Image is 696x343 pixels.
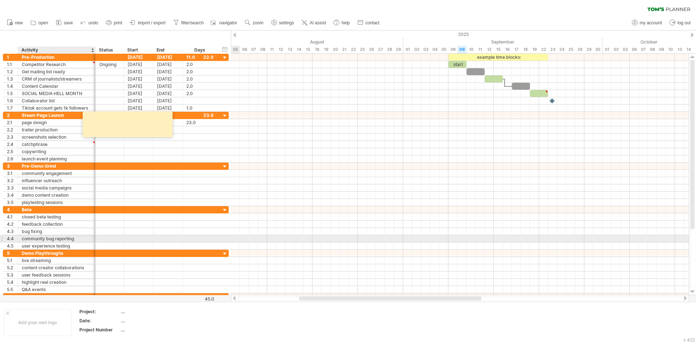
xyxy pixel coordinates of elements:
[22,250,92,257] div: Demo Playthroughs
[20,42,25,48] img: tab_domain_overview_orange.svg
[403,38,602,46] div: September 2025
[22,68,92,75] div: Get mailing list ready
[602,46,612,53] div: Wednesday, 1 October 2025
[7,177,18,184] div: 3.2
[7,279,18,286] div: 5.4
[269,18,296,28] a: settings
[7,61,18,68] div: 1.1
[104,18,124,28] a: print
[22,286,92,293] div: Q&A events
[310,20,326,25] span: AI assist
[7,257,18,264] div: 5.1
[7,235,18,242] div: 4.4
[99,61,120,68] div: Ongoing
[312,46,322,53] div: Monday, 18 August 2025
[630,46,639,53] div: Monday, 6 October 2025
[22,199,92,206] div: playtesting sessions
[54,18,75,28] a: save
[503,46,512,53] div: Tuesday, 16 September 2025
[512,46,521,53] div: Wednesday, 17 September 2025
[12,12,17,17] img: logo_orange.svg
[683,337,695,343] div: v 422
[494,46,503,53] div: Monday, 15 September 2025
[448,46,457,53] div: Monday, 8 September 2025
[267,46,276,53] div: Monday, 11 August 2025
[29,18,50,28] a: open
[186,83,214,90] div: 2.0
[153,68,183,75] div: [DATE]
[64,20,73,25] span: save
[7,134,18,140] div: 2.3
[124,97,153,104] div: [DATE]
[22,163,92,170] div: Pre-Demo Grind
[7,75,18,82] div: 1.3
[7,126,18,133] div: 2.2
[22,235,92,242] div: community bug reporting
[476,46,485,53] div: Thursday, 11 September 2025
[385,46,394,53] div: Thursday, 28 August 2025
[249,46,258,53] div: Thursday, 7 August 2025
[684,46,693,53] div: Tuesday, 14 October 2025
[22,170,92,177] div: community engagement
[4,309,71,336] div: Add your own logo
[678,20,691,25] span: log out
[22,293,92,300] div: Post-Demo Grind
[7,54,18,61] div: 1
[121,318,182,324] div: ....
[566,46,575,53] div: Thursday, 25 September 2025
[332,18,352,28] a: help
[22,83,92,90] div: Content Calendar
[22,141,92,148] div: catchphrase
[22,192,92,199] div: demo content creation
[276,46,285,53] div: Tuesday, 12 August 2025
[182,46,217,54] div: Days
[157,46,178,54] div: End
[183,296,214,302] div: 45.0
[621,46,630,53] div: Friday, 3 October 2025
[22,155,92,162] div: launch event planning
[153,54,183,61] div: [DATE]
[640,20,662,25] span: my account
[19,19,80,25] div: Domain: [DOMAIN_NAME]
[331,46,340,53] div: Wednesday, 20 August 2025
[7,286,18,293] div: 5.5
[7,119,18,126] div: 2.1
[539,46,548,53] div: Monday, 22 September 2025
[186,61,214,68] div: 2.0
[7,141,18,148] div: 2.4
[22,112,92,119] div: Steam Page Launch
[186,119,214,126] div: 23.0
[593,46,602,53] div: Tuesday, 30 September 2025
[210,18,239,28] a: navigator
[22,126,92,133] div: trailer production
[22,257,92,264] div: live streaming
[88,20,98,25] span: undo
[22,75,92,82] div: CRM of journalists/streamers
[127,46,149,54] div: Start
[448,61,467,68] div: start
[20,12,36,17] div: v 4.0.25
[7,213,18,220] div: 4.1
[412,46,421,53] div: Tuesday, 2 September 2025
[7,148,18,155] div: 2.5
[7,192,18,199] div: 3.4
[630,18,664,28] a: my account
[430,46,439,53] div: Thursday, 4 September 2025
[72,42,78,48] img: tab_keywords_by_traffic_grey.svg
[138,20,166,25] span: import / export
[467,46,476,53] div: Wednesday, 10 September 2025
[153,75,183,82] div: [DATE]
[128,18,168,28] a: import / export
[171,18,206,28] a: filter/search
[22,134,92,140] div: screenshots selection
[294,46,303,53] div: Thursday, 14 August 2025
[530,46,539,53] div: Friday, 19 September 2025
[439,46,448,53] div: Friday, 5 September 2025
[7,271,18,278] div: 5.3
[7,221,18,228] div: 4.2
[22,61,92,68] div: Competitor Research
[22,279,92,286] div: highlight reel creation
[7,163,18,170] div: 3
[356,18,382,28] a: contact
[12,19,17,25] img: website_grey.svg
